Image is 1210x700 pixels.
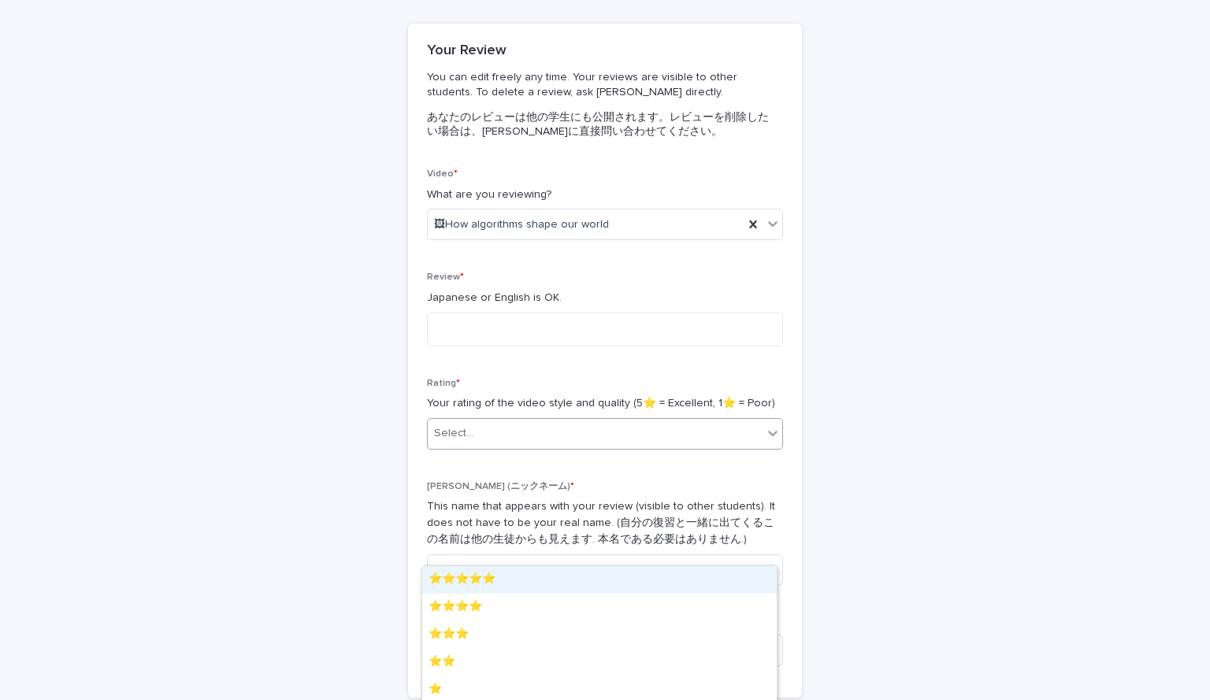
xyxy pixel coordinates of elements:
[427,169,458,179] span: Video
[434,217,609,233] span: 🖼How algorithms shape our world
[427,43,507,60] h2: Your Review
[427,187,783,203] p: What are you reviewing?
[427,70,777,98] p: You can edit freely any time. Your reviews are visible to other students. To delete a review, ask...
[427,482,574,491] span: [PERSON_NAME] (ニックネーム)
[434,425,473,442] div: Select...
[427,395,783,412] p: Your rating of the video style and quality (5⭐️ = Excellent, 1⭐️ = Poor)
[422,621,777,649] div: ⭐️⭐️⭐️
[422,594,777,621] div: ⭐️⭐️⭐️⭐️
[427,110,777,139] p: あなたのレビューは他の学生にも公開されます。レビューを削除したい場合は、[PERSON_NAME]に直接問い合わせてください。
[427,272,464,282] span: Review
[427,290,783,306] p: Japanese or English is OK.
[422,649,777,676] div: ⭐️⭐️
[427,498,783,547] p: This name that appears with your review (visible to other students). It does not have to be your ...
[422,566,777,594] div: ⭐️⭐️⭐️⭐️⭐️
[427,379,460,388] span: Rating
